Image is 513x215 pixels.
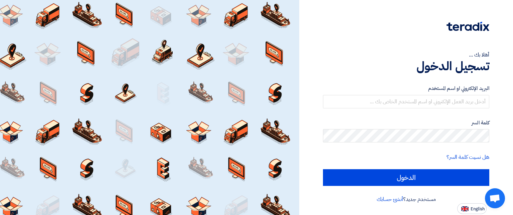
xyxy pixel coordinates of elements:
label: البريد الإلكتروني او اسم المستخدم [323,85,489,92]
div: أهلا بك ... [323,51,489,59]
div: مستخدم جديد؟ [323,195,489,203]
img: Teradix logo [447,22,489,31]
h1: تسجيل الدخول [323,59,489,74]
input: الدخول [323,169,489,186]
a: أنشئ حسابك [377,195,403,203]
button: English [457,203,487,214]
a: هل نسيت كلمة السر؟ [447,153,489,161]
img: en-US.png [461,206,469,211]
a: Open chat [485,188,505,208]
span: English [471,207,485,211]
label: كلمة السر [323,119,489,127]
input: أدخل بريد العمل الإلكتروني او اسم المستخدم الخاص بك ... [323,95,489,108]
